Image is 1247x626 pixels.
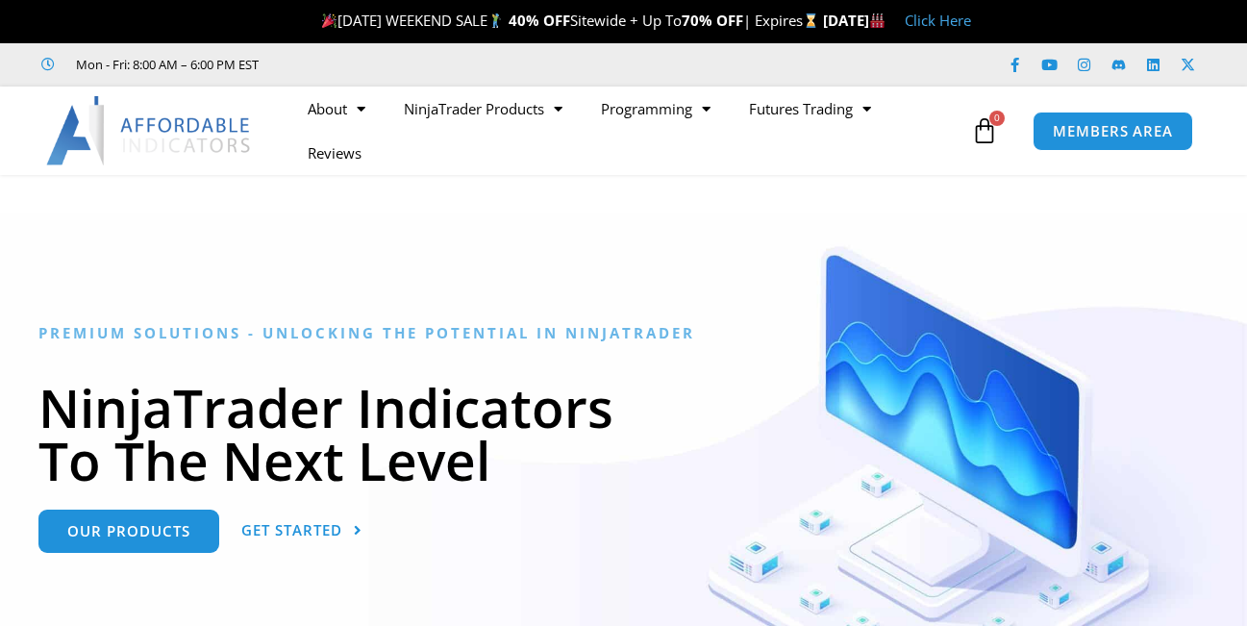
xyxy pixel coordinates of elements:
span: [DATE] WEEKEND SALE Sitewide + Up To | Expires [317,11,822,30]
span: MEMBERS AREA [1053,124,1173,138]
img: 🏌️‍♂️ [488,13,503,28]
img: LogoAI | Affordable Indicators – NinjaTrader [46,96,253,165]
strong: [DATE] [823,11,885,30]
a: Click Here [905,11,971,30]
a: MEMBERS AREA [1033,112,1193,151]
iframe: Customer reviews powered by Trustpilot [286,55,574,74]
a: About [288,87,385,131]
nav: Menu [288,87,967,175]
a: Our Products [38,510,219,553]
a: Futures Trading [730,87,890,131]
strong: 40% OFF [509,11,570,30]
a: Programming [582,87,730,131]
img: ⌛ [804,13,818,28]
a: 0 [942,103,1027,159]
a: NinjaTrader Products [385,87,582,131]
a: Get Started [241,510,362,553]
span: Get Started [241,523,342,538]
img: 🏭 [870,13,885,28]
span: Mon - Fri: 8:00 AM – 6:00 PM EST [71,53,259,76]
a: Reviews [288,131,381,175]
h1: NinjaTrader Indicators To The Next Level [38,381,1209,487]
img: 🎉 [322,13,337,28]
h6: Premium Solutions - Unlocking the Potential in NinjaTrader [38,324,1209,342]
span: 0 [989,111,1005,126]
span: Our Products [67,524,190,538]
strong: 70% OFF [682,11,743,30]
